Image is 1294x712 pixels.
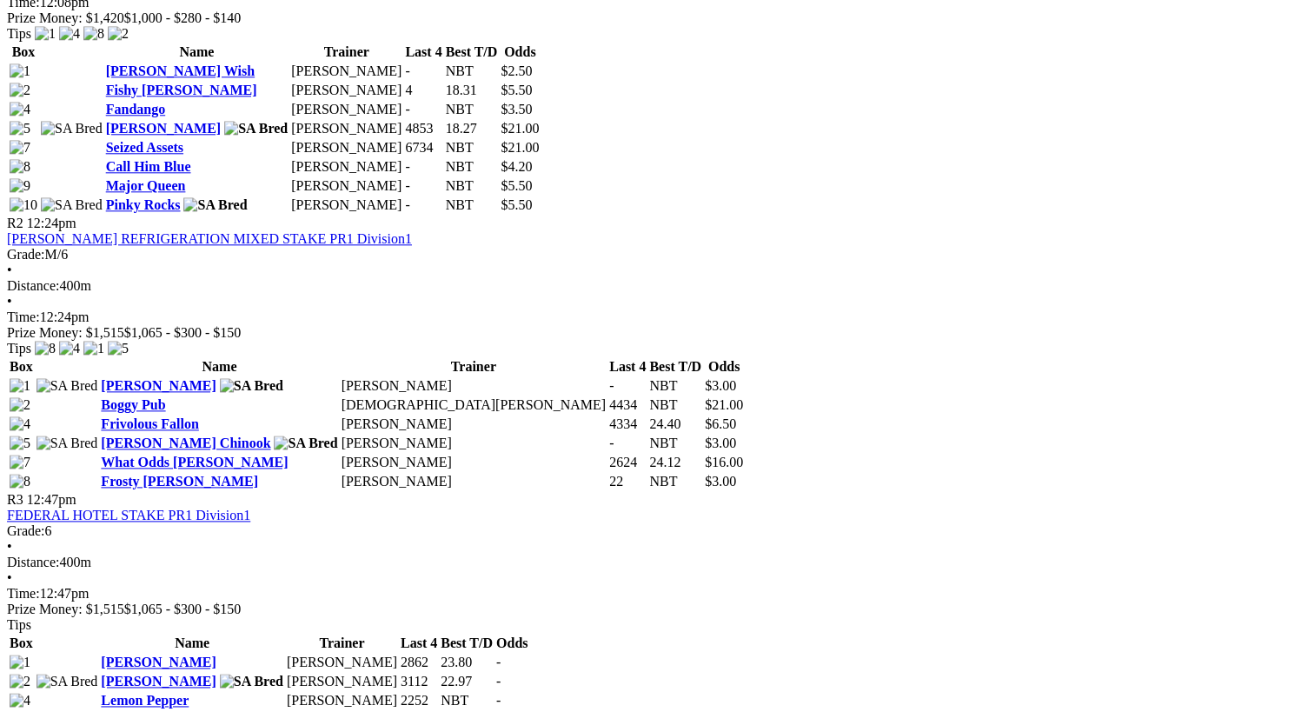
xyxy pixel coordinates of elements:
[648,358,702,376] th: Best T/D
[101,474,258,489] a: Frosty [PERSON_NAME]
[7,231,412,246] a: [PERSON_NAME] REFRIGERATION MIXED STAKE PR1 Division1
[400,635,438,652] th: Last 4
[27,216,76,230] span: 12:24pm
[341,435,607,452] td: [PERSON_NAME]
[705,397,743,412] span: $21.00
[445,158,499,176] td: NBT
[341,473,607,490] td: [PERSON_NAME]
[445,43,499,61] th: Best T/D
[7,10,1287,26] div: Prize Money: $1,420
[290,196,402,214] td: [PERSON_NAME]
[108,341,129,356] img: 5
[7,555,59,569] span: Distance:
[7,508,250,522] a: FEDERAL HOTEL STAKE PR1 Division1
[404,158,442,176] td: -
[705,416,736,431] span: $6.50
[7,341,31,356] span: Tips
[224,121,288,136] img: SA Bred
[496,655,501,669] span: -
[705,455,743,469] span: $16.00
[290,120,402,137] td: [PERSON_NAME]
[286,654,398,671] td: [PERSON_NAME]
[10,436,30,451] img: 5
[27,492,76,507] span: 12:47pm
[648,396,702,414] td: NBT
[10,693,30,709] img: 4
[124,602,242,616] span: $1,065 - $300 - $150
[35,26,56,42] img: 1
[496,674,501,689] span: -
[59,341,80,356] img: 4
[501,159,532,174] span: $4.20
[290,82,402,99] td: [PERSON_NAME]
[10,416,30,432] img: 4
[106,197,181,212] a: Pinky Rocks
[290,139,402,156] td: [PERSON_NAME]
[290,63,402,80] td: [PERSON_NAME]
[445,63,499,80] td: NBT
[705,378,736,393] span: $3.00
[501,178,532,193] span: $5.50
[10,83,30,98] img: 2
[445,139,499,156] td: NBT
[101,397,165,412] a: Boggy Pub
[101,416,198,431] a: Frivolous Fallon
[440,635,494,652] th: Best T/D
[10,102,30,117] img: 4
[500,43,540,61] th: Odds
[10,63,30,79] img: 1
[7,492,23,507] span: R3
[7,278,59,293] span: Distance:
[341,416,607,433] td: [PERSON_NAME]
[501,102,532,116] span: $3.50
[7,617,31,632] span: Tips
[10,197,37,213] img: 10
[7,216,23,230] span: R2
[7,586,1287,602] div: 12:47pm
[404,196,442,214] td: -
[7,294,12,309] span: •
[7,26,31,41] span: Tips
[106,63,255,78] a: [PERSON_NAME] Wish
[108,26,129,42] img: 2
[501,140,539,155] span: $21.00
[501,121,539,136] span: $21.00
[286,635,398,652] th: Trainer
[495,635,528,652] th: Odds
[648,473,702,490] td: NBT
[101,455,288,469] a: What Odds [PERSON_NAME]
[10,378,30,394] img: 1
[83,26,104,42] img: 8
[290,101,402,118] td: [PERSON_NAME]
[445,120,499,137] td: 18.27
[7,325,1287,341] div: Prize Money: $1,515
[496,693,501,708] span: -
[404,120,442,137] td: 4853
[705,436,736,450] span: $3.00
[608,396,647,414] td: 4434
[7,539,12,554] span: •
[286,673,398,690] td: [PERSON_NAME]
[36,674,98,689] img: SA Bred
[704,358,744,376] th: Odds
[10,455,30,470] img: 7
[404,177,442,195] td: -
[101,674,216,689] a: [PERSON_NAME]
[400,673,438,690] td: 3112
[183,197,247,213] img: SA Bred
[7,263,12,277] span: •
[404,43,442,61] th: Last 4
[124,10,242,25] span: $1,000 - $280 - $140
[290,158,402,176] td: [PERSON_NAME]
[404,101,442,118] td: -
[124,325,242,340] span: $1,065 - $300 - $150
[10,635,33,650] span: Box
[341,396,607,414] td: [DEMOGRAPHIC_DATA][PERSON_NAME]
[341,377,607,395] td: [PERSON_NAME]
[36,436,98,451] img: SA Bred
[41,197,103,213] img: SA Bred
[404,63,442,80] td: -
[7,602,1287,617] div: Prize Money: $1,515
[286,692,398,709] td: [PERSON_NAME]
[10,159,30,175] img: 8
